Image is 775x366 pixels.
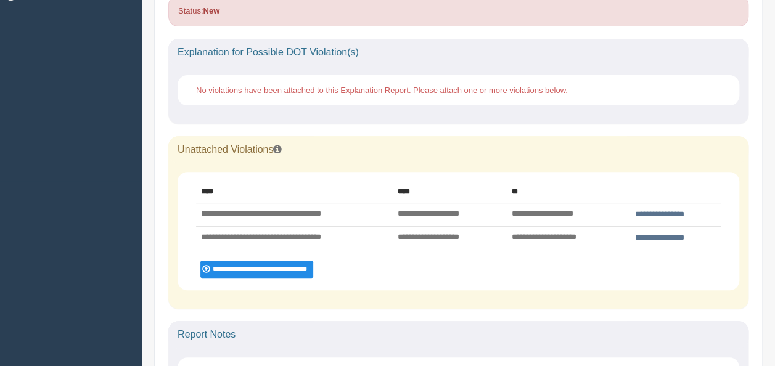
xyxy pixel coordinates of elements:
div: Unattached Violations [168,136,748,163]
div: Explanation for Possible DOT Violation(s) [168,39,748,66]
div: Report Notes [168,321,748,348]
strong: New [203,6,219,15]
span: No violations have been attached to this Explanation Report. Please attach one or more violations... [196,86,568,95]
